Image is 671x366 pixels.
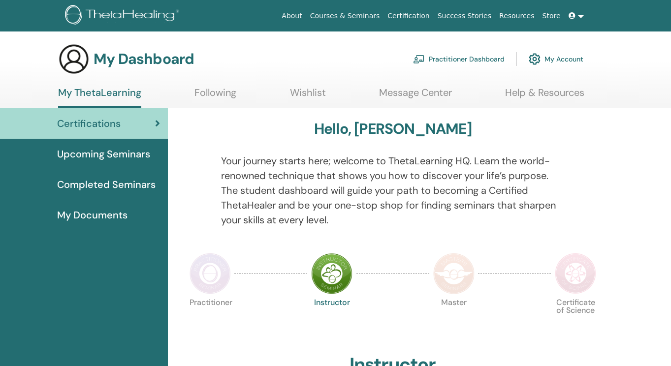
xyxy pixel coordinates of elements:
h3: My Dashboard [94,50,194,68]
a: Store [539,7,565,25]
img: generic-user-icon.jpg [58,43,90,75]
a: Success Stories [434,7,495,25]
h3: Hello, [PERSON_NAME] [314,120,472,138]
a: About [278,7,306,25]
a: Courses & Seminars [306,7,384,25]
a: Certification [383,7,433,25]
img: chalkboard-teacher.svg [413,55,425,63]
p: Master [433,299,475,340]
a: My Account [529,48,583,70]
span: My Documents [57,208,128,222]
p: Practitioner [190,299,231,340]
p: Your journey starts here; welcome to ThetaLearning HQ. Learn the world-renowned technique that sh... [221,153,564,227]
img: Certificate of Science [555,253,596,294]
a: Practitioner Dashboard [413,48,505,70]
p: Certificate of Science [555,299,596,340]
img: Instructor [311,253,352,294]
a: Help & Resources [505,87,584,106]
a: Following [194,87,236,106]
span: Upcoming Seminars [57,147,150,161]
a: Message Center [379,87,452,106]
img: Master [433,253,475,294]
a: Wishlist [290,87,326,106]
span: Completed Seminars [57,177,156,192]
img: logo.png [65,5,183,27]
p: Instructor [311,299,352,340]
span: Certifications [57,116,121,131]
a: Resources [495,7,539,25]
img: Practitioner [190,253,231,294]
img: cog.svg [529,51,541,67]
a: My ThetaLearning [58,87,141,108]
